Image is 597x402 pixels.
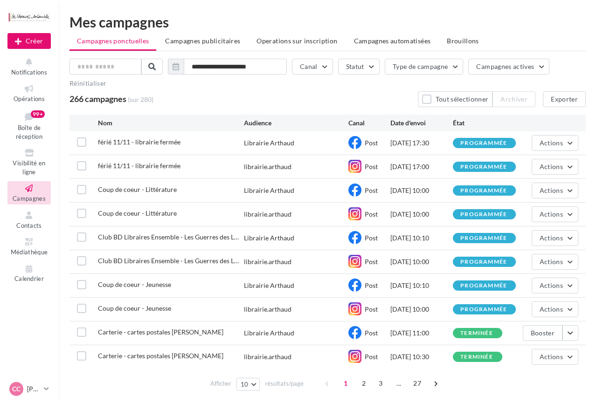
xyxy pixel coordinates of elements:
button: Actions [532,230,578,246]
div: [DATE] 10:00 [390,186,453,195]
div: [DATE] 10:10 [390,281,453,290]
span: Post [365,281,378,289]
button: Actions [532,159,578,175]
span: CC [12,384,21,394]
a: Visibilité en ligne [7,146,51,177]
span: Post [365,329,378,337]
button: Créer [7,33,51,49]
div: terminée [460,354,493,360]
span: 27 [410,376,425,391]
a: Campagnes [7,181,51,204]
span: Club BD Libraires Ensemble - Les Guerres des Lucas II [98,233,239,241]
div: [DATE] 10:00 [390,257,453,266]
div: programmée [460,188,507,194]
button: Notifications [7,55,51,78]
div: Nom [98,118,244,128]
span: Coup de coeur - Littérature [98,185,177,193]
a: CC [PERSON_NAME] [7,380,51,398]
span: 10 [241,381,249,388]
div: Librairie Arthaud [244,281,294,290]
span: Post [365,353,378,361]
button: Statut [338,59,380,75]
div: [DATE] 10:00 [390,305,453,314]
span: Opérations [14,95,45,102]
button: Actions [532,349,578,365]
button: Campagnes actives [468,59,549,75]
span: Carterie - cartes postales Laura Francese [98,352,223,360]
button: Actions [532,254,578,270]
span: Brouillons [447,37,479,45]
a: Médiathèque [7,235,51,258]
button: 10 [236,378,260,391]
span: Post [365,234,378,242]
div: terminée [460,330,493,336]
div: [DATE] 10:30 [390,352,453,361]
div: librairie.arthaud [244,162,292,171]
div: librairie.arthaud [244,352,292,361]
div: [DATE] 11:00 [390,328,453,338]
a: Calendrier [7,262,51,285]
button: Actions [532,278,578,293]
a: Opérations [7,82,51,104]
div: [DATE] 17:00 [390,162,453,171]
span: Actions [540,305,563,313]
div: Nouvelle campagne [7,33,51,49]
span: Club BD Libraires Ensemble - Les Guerres des Lucas II [98,257,239,265]
div: programmée [460,307,507,313]
span: Actions [540,186,563,194]
div: programmée [460,235,507,241]
span: Post [365,305,378,313]
span: Post [365,163,378,170]
span: ... [391,376,406,391]
div: [DATE] 10:00 [390,210,453,219]
span: Campagnes publicitaires [165,37,240,45]
div: 99+ [31,110,45,118]
span: Campagnes automatisées [354,37,431,45]
button: Exporter [543,91,586,107]
span: Campagnes actives [476,62,534,70]
button: Booster [523,325,562,341]
span: Post [365,210,378,218]
button: Archiver [493,91,535,107]
span: Coup de coeur - Littérature [98,209,177,217]
span: 2 [356,376,371,391]
div: Librairie Arthaud [244,233,294,243]
div: programmée [460,140,507,146]
p: [PERSON_NAME] [27,384,40,394]
span: Campagnes [13,195,46,202]
div: librairie.arthaud [244,305,292,314]
button: Actions [532,301,578,317]
span: 1 [338,376,353,391]
button: Type de campagne [385,59,464,75]
div: [DATE] 17:30 [390,138,453,148]
span: (sur 280) [128,95,153,104]
div: librairie.arthaud [244,210,292,219]
div: Audience [244,118,348,128]
span: Actions [540,281,563,289]
span: résultats/page [265,379,304,388]
div: programmée [460,283,507,289]
div: programmée [460,259,507,265]
span: Boîte de réception [16,124,42,140]
button: Actions [532,135,578,151]
button: Actions [532,206,578,222]
div: Librairie Arthaud [244,186,294,195]
span: férié 11/11 - librairie fermée [98,162,180,170]
a: Contacts [7,208,51,231]
div: Canal [348,118,390,128]
span: Post [365,139,378,147]
span: Carterie - cartes postales Laura Francese [98,328,223,336]
span: férié 11/11 - librairie fermée [98,138,180,146]
span: 266 campagnes [69,94,126,104]
button: Tout sélectionner [418,91,493,107]
div: programmée [460,211,507,218]
span: Actions [540,234,563,242]
button: Actions [532,183,578,198]
div: Date d'envoi [390,118,453,128]
span: Calendrier [14,275,44,283]
div: [DATE] 10:10 [390,233,453,243]
span: Coup de coeur - Jeunesse [98,280,171,288]
span: Operations sur inscription [257,37,337,45]
span: Coup de coeur - Jeunesse [98,304,171,312]
span: Post [365,186,378,194]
